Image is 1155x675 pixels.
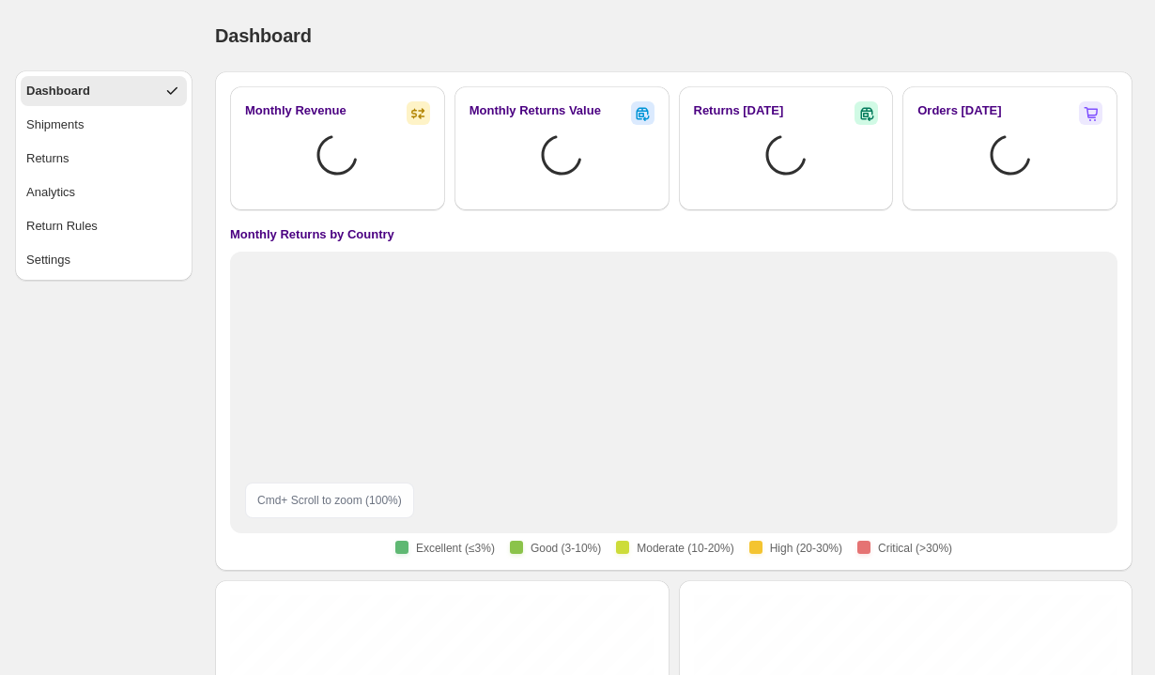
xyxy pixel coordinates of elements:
[694,101,784,120] h2: Returns [DATE]
[21,211,187,241] button: Return Rules
[21,76,187,106] button: Dashboard
[917,101,1001,120] h2: Orders [DATE]
[230,225,394,244] h4: Monthly Returns by Country
[26,217,98,236] div: Return Rules
[26,82,90,100] div: Dashboard
[26,115,84,134] div: Shipments
[26,149,69,168] div: Returns
[245,101,346,120] h2: Monthly Revenue
[878,541,952,556] span: Critical (>30%)
[21,110,187,140] button: Shipments
[21,144,187,174] button: Returns
[416,541,495,556] span: Excellent (≤3%)
[531,541,601,556] span: Good (3-10%)
[770,541,842,556] span: High (20-30%)
[21,177,187,207] button: Analytics
[21,245,187,275] button: Settings
[245,483,414,518] div: Cmd + Scroll to zoom ( 100 %)
[470,101,601,120] h2: Monthly Returns Value
[637,541,733,556] span: Moderate (10-20%)
[215,25,312,46] span: Dashboard
[26,183,75,202] div: Analytics
[26,251,70,269] div: Settings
